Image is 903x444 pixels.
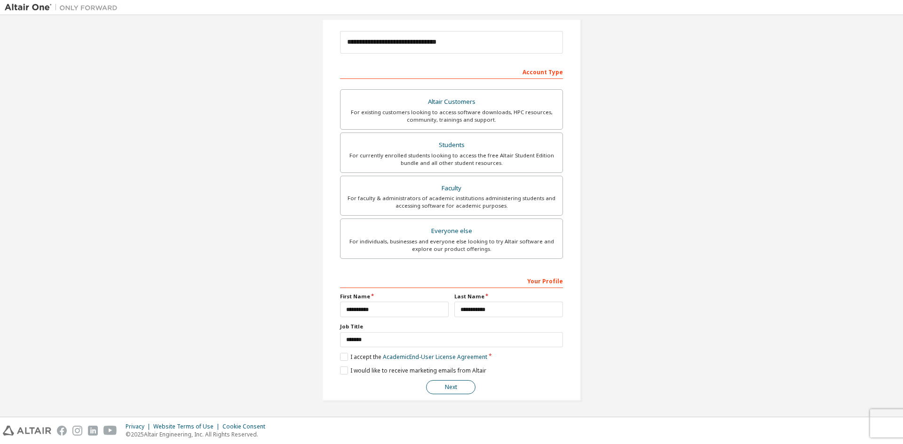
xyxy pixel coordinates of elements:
div: Altair Customers [346,95,557,109]
label: First Name [340,293,449,300]
button: Next [426,380,475,394]
img: facebook.svg [57,426,67,436]
img: youtube.svg [103,426,117,436]
label: Last Name [454,293,563,300]
div: Cookie Consent [222,423,271,430]
div: Privacy [126,423,153,430]
label: I accept the [340,353,487,361]
a: Academic End-User License Agreement [383,353,487,361]
div: For existing customers looking to access software downloads, HPC resources, community, trainings ... [346,109,557,124]
img: Altair One [5,3,122,12]
div: Everyone else [346,225,557,238]
p: © 2025 Altair Engineering, Inc. All Rights Reserved. [126,430,271,438]
img: instagram.svg [72,426,82,436]
label: Job Title [340,323,563,330]
div: For faculty & administrators of academic institutions administering students and accessing softwa... [346,195,557,210]
img: linkedin.svg [88,426,98,436]
div: Your Profile [340,273,563,288]
div: For individuals, businesses and everyone else looking to try Altair software and explore our prod... [346,238,557,253]
div: Faculty [346,182,557,195]
div: Account Type [340,64,563,79]
div: Website Terms of Use [153,423,222,430]
div: Students [346,139,557,152]
label: I would like to receive marketing emails from Altair [340,366,486,374]
img: altair_logo.svg [3,426,51,436]
div: For currently enrolled students looking to access the free Altair Student Edition bundle and all ... [346,152,557,167]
